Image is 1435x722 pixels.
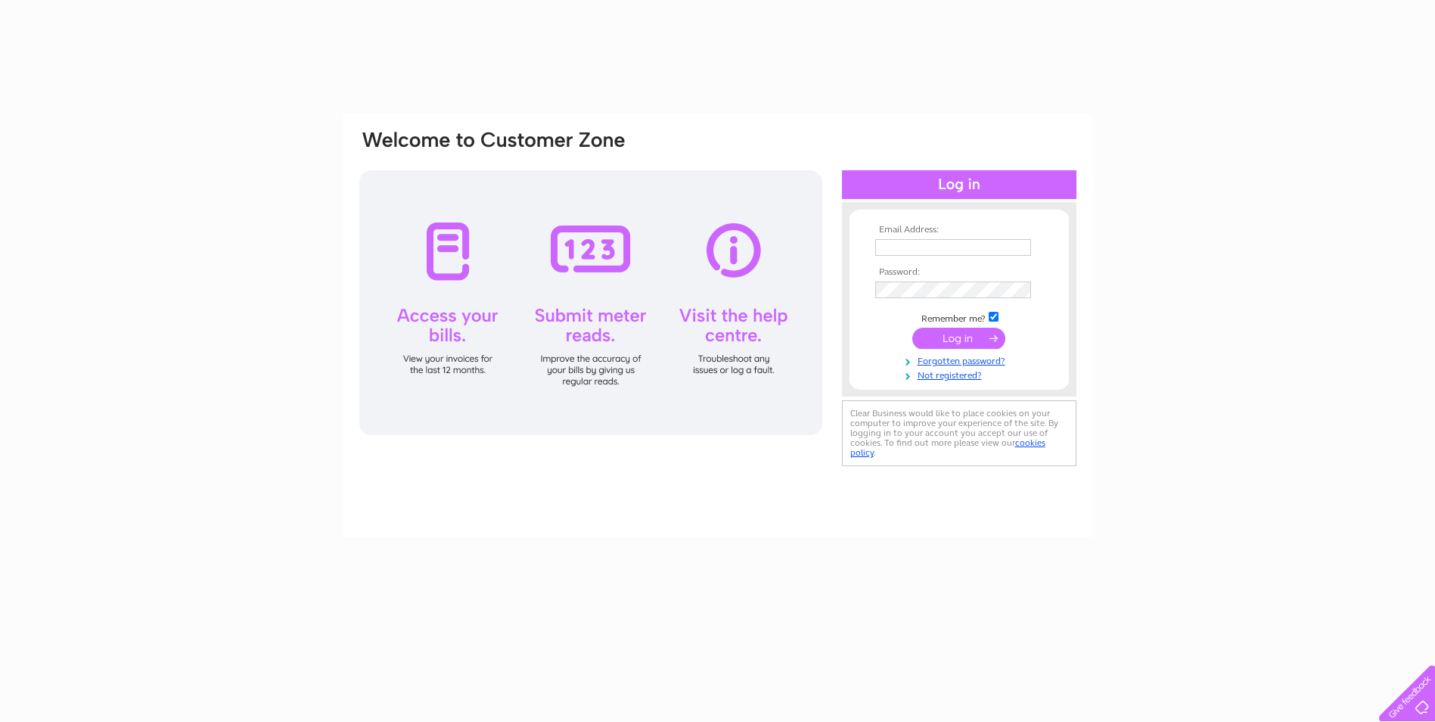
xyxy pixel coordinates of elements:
[875,367,1047,381] a: Not registered?
[871,225,1047,235] th: Email Address:
[850,437,1045,458] a: cookies policy
[871,310,1047,325] td: Remember me?
[875,353,1047,367] a: Forgotten password?
[912,328,1005,349] input: Submit
[871,267,1047,278] th: Password:
[842,400,1076,466] div: Clear Business would like to place cookies on your computer to improve your experience of the sit...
